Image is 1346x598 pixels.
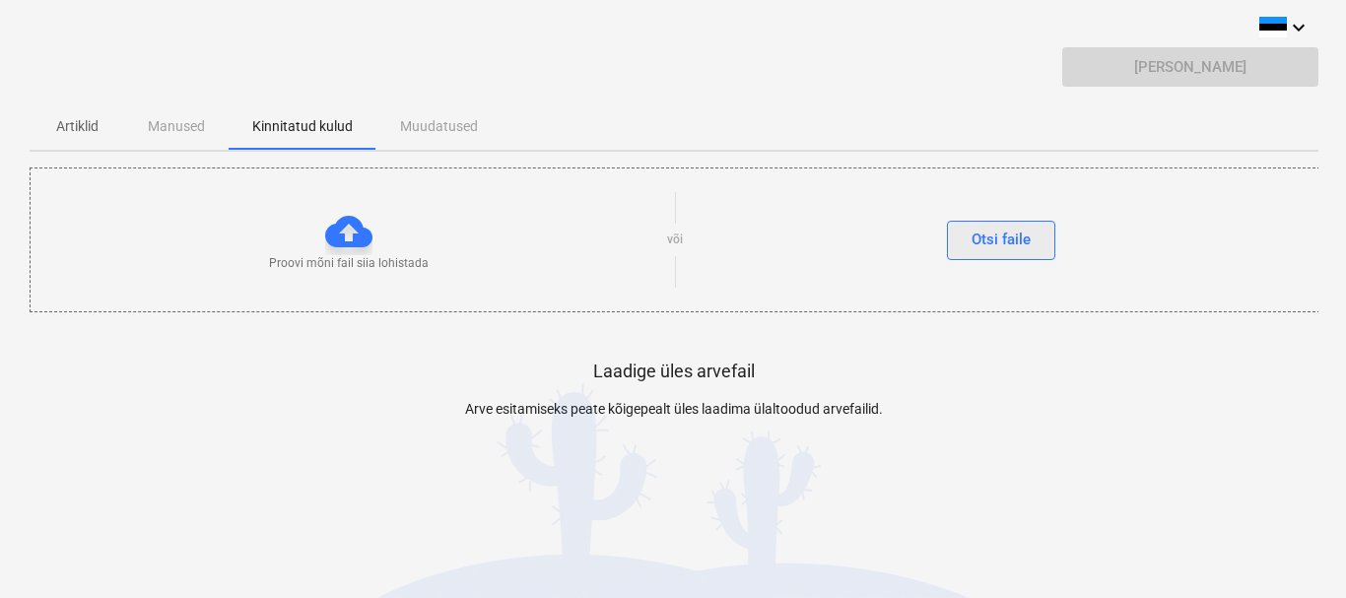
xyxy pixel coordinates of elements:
button: Otsi faile [947,221,1055,260]
div: Otsi faile [972,227,1031,252]
p: või [667,232,683,248]
p: Arve esitamiseks peate kõigepealt üles laadima ülaltoodud arvefailid. [352,399,996,420]
p: Kinnitatud kulud [252,116,353,137]
i: keyboard_arrow_down [1287,16,1311,39]
p: Artiklid [53,116,101,137]
p: Laadige üles arvefail [593,360,755,383]
div: Proovi mõni fail siia lohistadavõiOtsi faile [30,167,1320,312]
p: Proovi mõni fail siia lohistada [269,255,429,272]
